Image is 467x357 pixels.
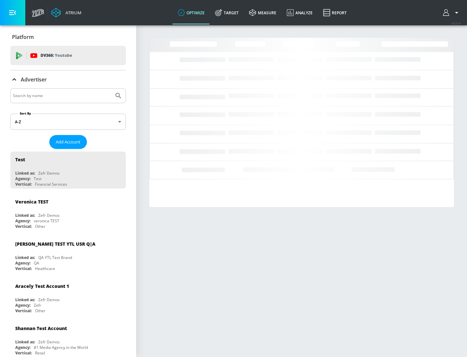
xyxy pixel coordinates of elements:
div: QA YTL Test Brand [38,255,72,260]
div: #1 Media Agency in the World [34,345,88,350]
div: Zefr Demos [38,297,60,302]
span: Add Account [56,138,80,146]
div: Agency: [15,302,30,308]
label: Sort By [18,111,32,116]
div: Linked as: [15,170,35,176]
span: v 4.25.4 [451,21,461,25]
div: Other [35,308,45,314]
div: Zefr Demos [38,339,60,345]
div: TestLinked as:Zefr DemosAgency:TestVertical:Financial Services [10,152,126,189]
div: Atrium [63,10,81,16]
div: [PERSON_NAME] TEST YTL USR Q|ALinked as:QA YTL Test BrandAgency:QAVertical:Healthcare [10,236,126,273]
div: Vertical: [15,181,32,187]
div: Zefr Demos [38,170,60,176]
div: Test [15,156,25,163]
div: Other [35,224,45,229]
div: Veronica TEST [15,199,48,205]
div: Retail [35,350,45,356]
p: DV360: [41,52,72,59]
div: Aracely Test Account 1 [15,283,69,289]
div: Vertical: [15,266,32,271]
div: Platform [10,28,126,46]
div: Agency: [15,218,30,224]
div: Vertical: [15,224,32,229]
p: Advertiser [21,76,47,83]
p: Platform [12,33,34,41]
div: Healthcare [35,266,55,271]
a: measure [244,1,281,24]
div: Zefr [34,302,41,308]
div: Zefr Demos [38,213,60,218]
a: Analyze [281,1,318,24]
div: Advertiser [10,70,126,89]
div: Aracely Test Account 1Linked as:Zefr DemosAgency:ZefrVertical:Other [10,278,126,315]
a: Target [210,1,244,24]
div: Linked as: [15,255,35,260]
div: veronica TEST [34,218,59,224]
p: Youtube [55,52,72,59]
button: Add Account [49,135,87,149]
div: Linked as: [15,213,35,218]
div: Vertical: [15,308,32,314]
div: DV360: Youtube [10,46,126,65]
div: Agency: [15,176,30,181]
a: optimize [173,1,210,24]
a: Atrium [51,8,81,18]
div: Linked as: [15,297,35,302]
div: Vertical: [15,350,32,356]
div: [PERSON_NAME] TEST YTL USR Q|A [15,241,95,247]
div: Agency: [15,260,30,266]
div: Test [34,176,42,181]
div: Agency: [15,345,30,350]
div: Veronica TESTLinked as:Zefr DemosAgency:veronica TESTVertical:Other [10,194,126,231]
div: Financial Services [35,181,67,187]
div: Shannan Test Account [15,325,67,331]
div: A-Z [10,114,126,130]
div: Linked as: [15,339,35,345]
div: QA [34,260,39,266]
input: Search by name [13,92,111,100]
a: Report [318,1,352,24]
